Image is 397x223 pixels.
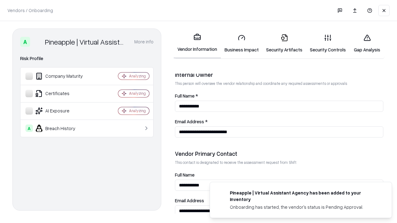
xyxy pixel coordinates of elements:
p: This contact is designated to receive the assessment request from Shift [175,160,383,165]
a: Vendor Information [174,28,221,59]
div: Pineapple | Virtual Assistant Agency has been added to your inventory [230,190,377,203]
div: Company Maturity [25,72,100,80]
div: A [25,125,33,132]
div: Certificates [25,90,100,97]
label: Full Name [175,173,383,177]
div: Internal Owner [175,71,383,78]
label: Full Name * [175,94,383,98]
a: Business Impact [221,29,262,58]
p: Vendors / Onboarding [7,7,53,14]
p: This person will oversee the vendor relationship and coordinate any required assessments or appro... [175,81,383,86]
img: Pineapple | Virtual Assistant Agency [33,37,42,47]
div: AI Exposure [25,107,100,115]
a: Security Controls [306,29,350,58]
div: Analyzing [129,91,146,96]
a: Security Artifacts [262,29,306,58]
div: Pineapple | Virtual Assistant Agency [45,37,127,47]
button: More info [134,36,154,47]
a: Gap Analysis [350,29,385,58]
div: Onboarding has started, the vendor's status is Pending Approval. [230,204,377,210]
label: Email Address * [175,119,383,124]
div: Breach History [25,125,100,132]
label: Email Address [175,198,383,203]
div: Vendor Primary Contact [175,150,383,157]
div: Analyzing [129,108,146,113]
div: Analyzing [129,73,146,79]
img: trypineapple.com [217,190,225,197]
div: Risk Profile [20,55,154,62]
div: A [20,37,30,47]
